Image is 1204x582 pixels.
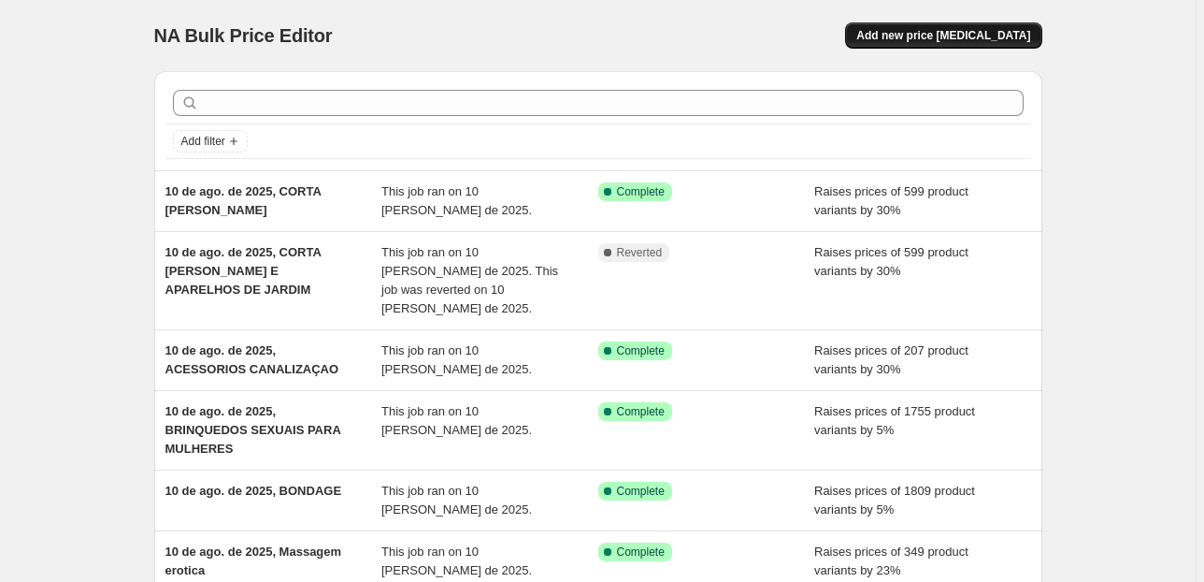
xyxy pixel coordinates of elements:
[617,484,665,499] span: Complete
[173,130,248,153] button: Add filter
[381,184,532,217] span: This job ran on 10 [PERSON_NAME] de 2025.
[617,245,663,260] span: Reverted
[617,343,665,358] span: Complete
[814,545,968,577] span: Raises prices of 349 product variants by 23%
[165,245,322,297] span: 10 de ago. de 2025, CORTA [PERSON_NAME] E APARELHOS DE JARDIM
[617,545,665,560] span: Complete
[845,22,1041,49] button: Add new price [MEDICAL_DATA]
[165,184,322,217] span: 10 de ago. de 2025, CORTA [PERSON_NAME]
[381,404,532,437] span: This job ran on 10 [PERSON_NAME] de 2025.
[165,545,342,577] span: 10 de ago. de 2025, Massagem erotica
[165,343,339,376] span: 10 de ago. de 2025, ACESSORIOS CANALIZAÇAO
[381,245,558,315] span: This job ran on 10 [PERSON_NAME] de 2025. This job was reverted on 10 [PERSON_NAME] de 2025.
[814,404,975,437] span: Raises prices of 1755 product variants by 5%
[381,484,532,517] span: This job ran on 10 [PERSON_NAME] de 2025.
[381,343,532,376] span: This job ran on 10 [PERSON_NAME] de 2025.
[617,404,665,419] span: Complete
[165,404,341,456] span: 10 de ago. de 2025, BRINQUEDOS SEXUAIS PARA MULHERES
[617,184,665,199] span: Complete
[814,484,975,517] span: Raises prices of 1809 product variants by 5%
[181,134,225,149] span: Add filter
[814,184,968,217] span: Raises prices of 599 product variants by 30%
[814,343,968,376] span: Raises prices of 207 product variants by 30%
[165,484,342,498] span: 10 de ago. de 2025, BONDAGE
[856,28,1030,43] span: Add new price [MEDICAL_DATA]
[814,245,968,278] span: Raises prices of 599 product variants by 30%
[154,25,333,46] span: NA Bulk Price Editor
[381,545,532,577] span: This job ran on 10 [PERSON_NAME] de 2025.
